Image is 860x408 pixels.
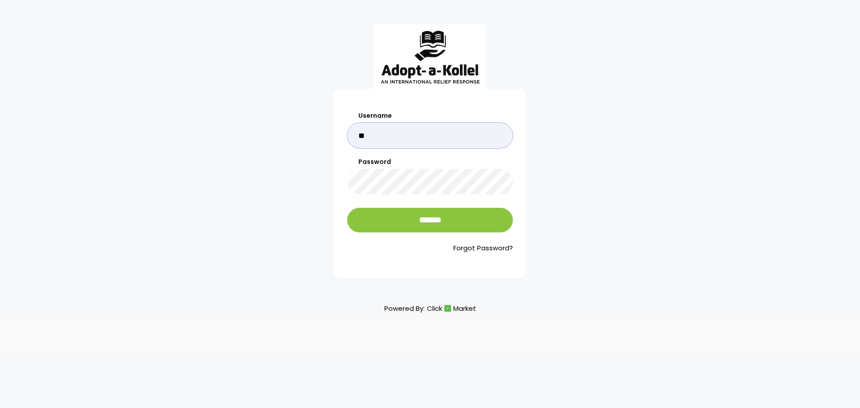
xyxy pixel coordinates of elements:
label: Username [347,111,513,120]
a: Forgot Password? [347,243,513,253]
p: Powered By: [384,302,476,314]
a: ClickMarket [427,302,476,314]
label: Password [347,157,513,167]
img: cm_icon.png [444,305,451,312]
img: aak_logo_sm.jpeg [374,24,486,89]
